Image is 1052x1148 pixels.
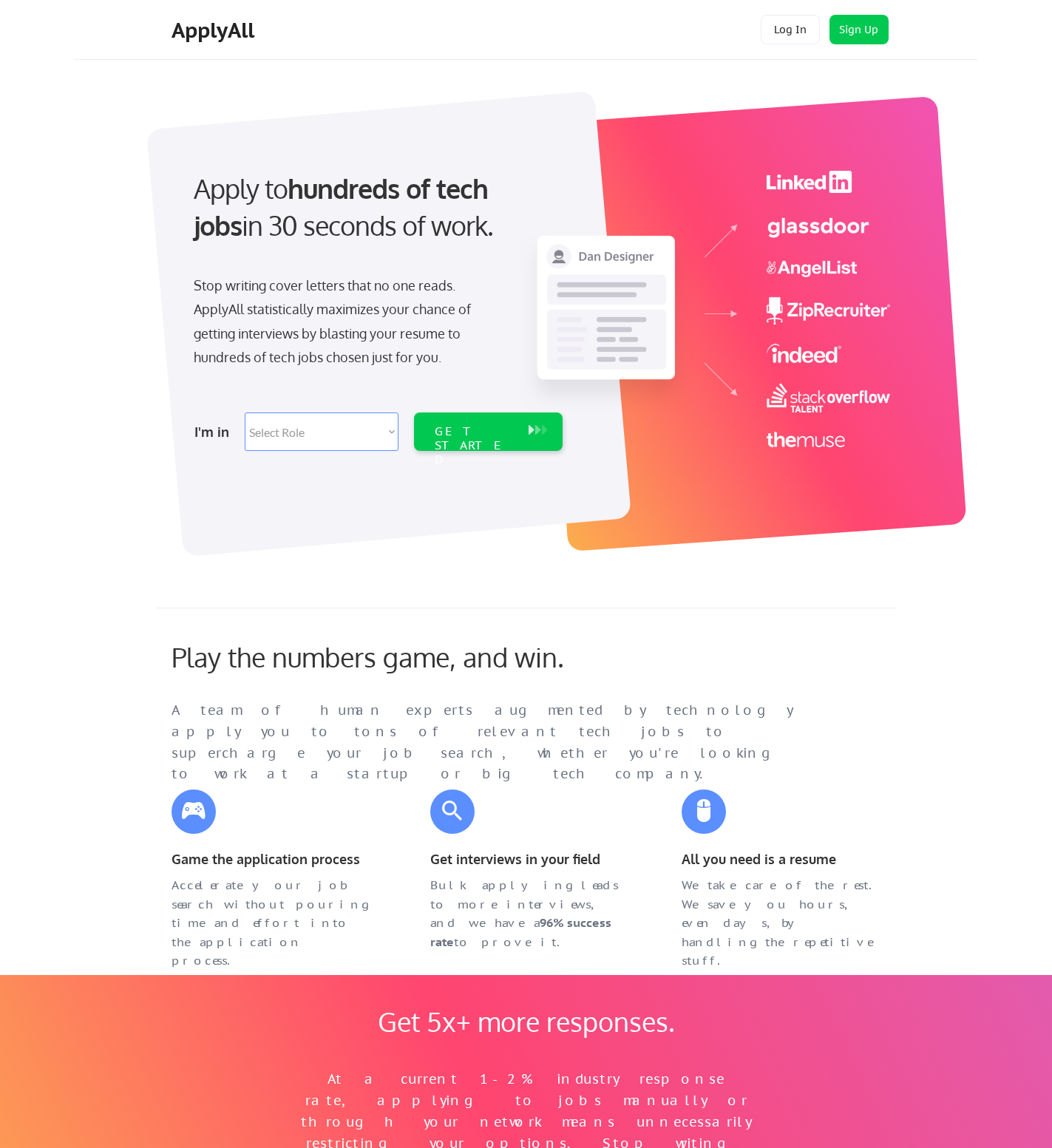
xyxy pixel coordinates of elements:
[194,170,557,245] div: Apply to in 30 seconds of work.
[435,424,514,467] div: GET STARTED
[829,15,889,44] button: Sign Up
[172,876,371,971] div: Accelerate your job search without pouring time and effort into the application process.
[194,171,495,242] strong: hundreds of tech jobs
[682,876,881,971] div: We take care of the rest. We save you hours, even days, by handling the repetitive stuff.
[430,849,630,870] div: Get interviews in your field
[364,1005,689,1037] div: Get 5x+ more responses.
[682,849,881,870] div: All you need is a resume
[430,876,630,951] div: Bulk applying leads to more interviews, and we have a to prove it.
[761,15,820,44] button: Log In
[172,700,822,785] div: A team of human experts augmented by technology apply you to tons of relevant tech jobs to superc...
[172,849,371,870] div: Game the application process
[172,641,630,673] div: Play the numbers game, and win.
[194,274,498,370] div: Stop writing cover letters that no one reads. ApplyAll statistically maximizes your chance of get...
[430,915,614,949] strong: 96% success rate
[194,420,236,444] div: I'm in
[172,18,259,43] div: ApplyAll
